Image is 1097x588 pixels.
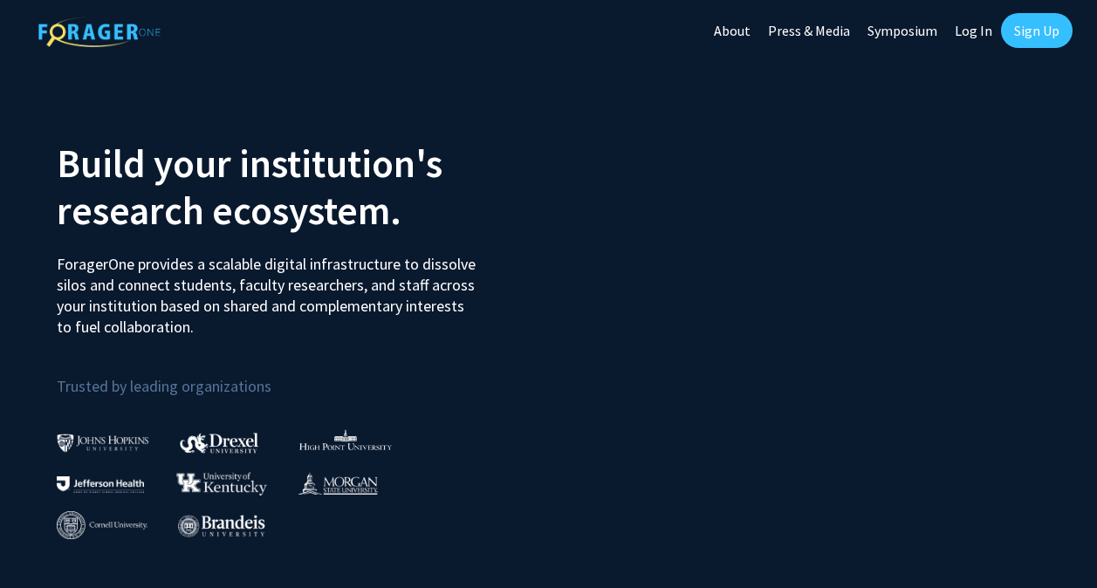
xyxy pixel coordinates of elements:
[180,433,258,453] img: Drexel University
[57,511,147,540] img: Cornell University
[176,472,267,496] img: University of Kentucky
[299,429,392,450] img: High Point University
[57,434,149,452] img: Johns Hopkins University
[57,352,536,400] p: Trusted by leading organizations
[178,515,265,537] img: Brandeis University
[38,17,161,47] img: ForagerOne Logo
[57,140,536,234] h2: Build your institution's research ecosystem.
[298,472,378,495] img: Morgan State University
[1001,13,1073,48] a: Sign Up
[57,476,144,493] img: Thomas Jefferson University
[57,241,478,338] p: ForagerOne provides a scalable digital infrastructure to dissolve silos and connect students, fac...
